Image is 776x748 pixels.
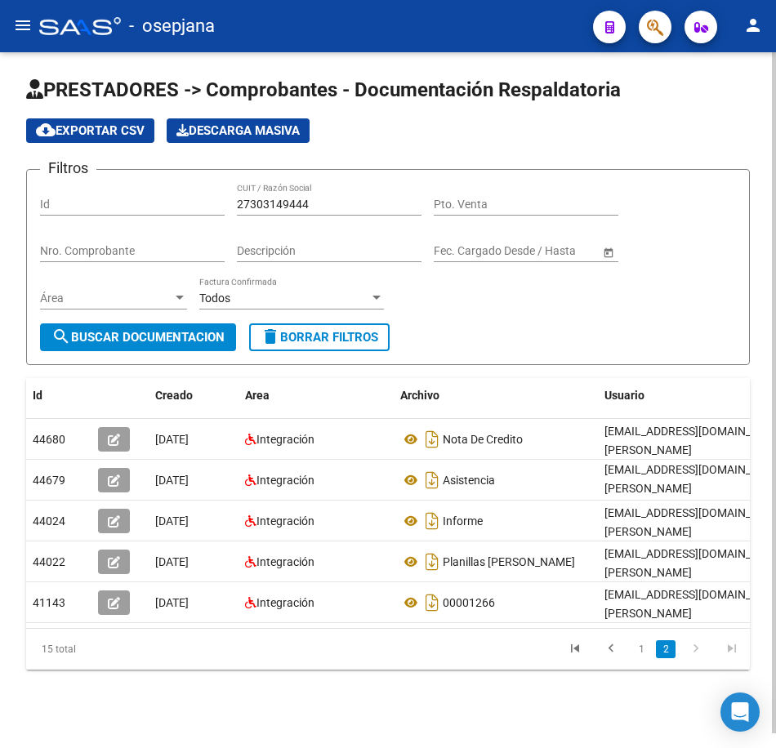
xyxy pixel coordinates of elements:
a: go to previous page [595,640,627,658]
span: [DATE] [155,474,189,487]
span: Exportar CSV [36,123,145,138]
span: Integración [256,433,314,446]
datatable-header-cell: Archivo [394,378,598,413]
div: Open Intercom Messenger [720,692,760,732]
span: 41143 [33,596,65,609]
datatable-header-cell: Id [26,378,91,413]
span: Borrar Filtros [261,330,378,345]
span: Área [40,292,172,305]
span: Planillas [PERSON_NAME] [443,555,575,568]
span: Creado [155,389,193,402]
span: [DATE] [155,596,189,609]
span: - osepjana [129,8,215,44]
button: Buscar Documentacion [40,323,236,351]
a: go to next page [680,640,711,658]
span: Id [33,389,42,402]
span: Nota De Credito [443,433,523,446]
div: 15 total [26,629,171,670]
button: Descarga Masiva [167,118,310,143]
span: 00001266 [443,596,495,609]
span: 44680 [33,433,65,446]
span: Informe [443,514,483,528]
button: Open calendar [600,243,617,260]
datatable-header-cell: Creado [149,378,239,413]
i: Descargar documento [421,508,443,534]
li: page 1 [629,635,653,663]
i: Descargar documento [421,549,443,575]
mat-icon: person [743,16,763,35]
span: 44022 [33,555,65,568]
span: PRESTADORES -> Comprobantes - Documentación Respaldatoria [26,78,621,101]
span: 44024 [33,514,65,528]
span: Integración [256,514,314,528]
mat-icon: cloud_download [36,120,56,140]
mat-icon: menu [13,16,33,35]
h3: Filtros [40,157,96,180]
span: Usuario [604,389,644,402]
span: 44679 [33,474,65,487]
input: Fecha inicio [434,244,493,258]
span: Integración [256,474,314,487]
app-download-masive: Descarga masiva de comprobantes (adjuntos) [167,118,310,143]
span: [DATE] [155,433,189,446]
a: 1 [631,640,651,658]
span: [DATE] [155,555,189,568]
i: Descargar documento [421,467,443,493]
span: Asistencia [443,474,495,487]
span: Archivo [400,389,439,402]
input: Fecha fin [507,244,587,258]
button: Exportar CSV [26,118,154,143]
span: Area [245,389,270,402]
span: Integración [256,596,314,609]
a: go to last page [716,640,747,658]
mat-icon: delete [261,327,280,346]
span: Buscar Documentacion [51,330,225,345]
span: Todos [199,292,230,305]
button: Borrar Filtros [249,323,390,351]
li: page 2 [653,635,678,663]
i: Descargar documento [421,590,443,616]
mat-icon: search [51,327,71,346]
span: Descarga Masiva [176,123,300,138]
a: 2 [656,640,676,658]
i: Descargar documento [421,426,443,452]
span: [DATE] [155,514,189,528]
datatable-header-cell: Area [239,378,394,413]
span: Integración [256,555,314,568]
a: go to first page [560,640,591,658]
